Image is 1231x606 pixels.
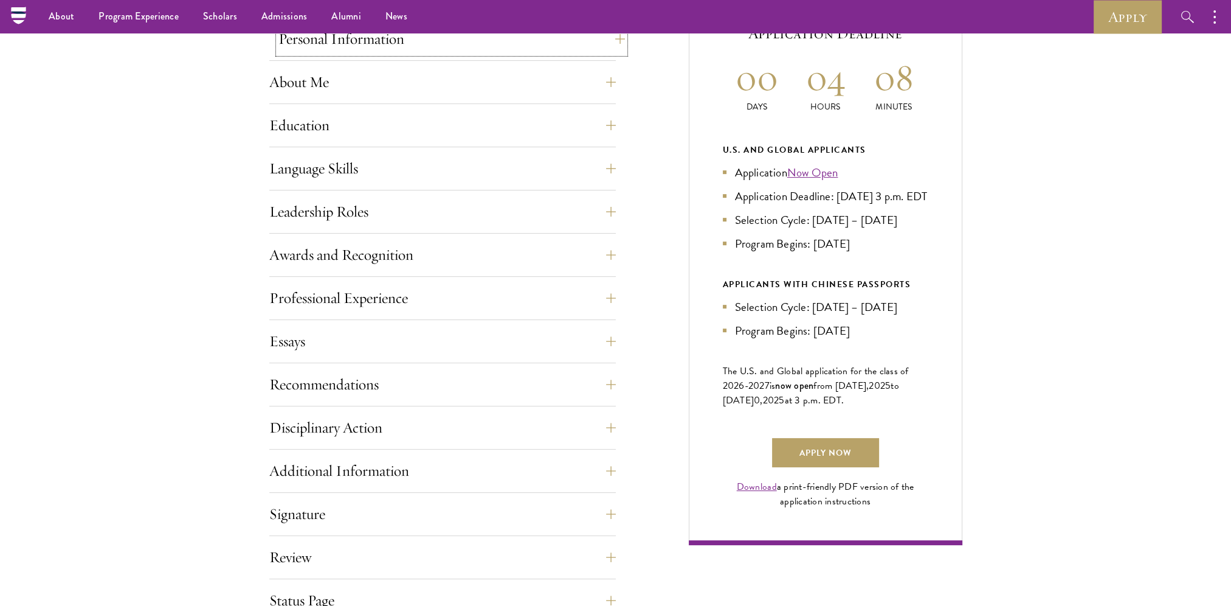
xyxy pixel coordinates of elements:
[885,378,891,393] span: 5
[745,378,765,393] span: -202
[269,413,616,442] button: Disciplinary Action
[723,187,928,205] li: Application Deadline: [DATE] 3 p.m. EDT
[860,55,928,100] h2: 08
[269,240,616,270] button: Awards and Recognition
[269,154,616,183] button: Language Skills
[269,284,616,313] button: Professional Experience
[785,393,844,408] span: at 3 p.m. EDT.
[278,24,625,54] button: Personal Information
[760,393,762,408] span: ,
[723,100,791,113] p: Days
[723,479,928,509] div: a print-friendly PDF version of the application instructions
[269,500,616,529] button: Signature
[754,393,760,408] span: 0
[723,164,928,181] li: Application
[269,197,616,226] button: Leadership Roles
[772,438,879,467] a: Apply Now
[269,456,616,486] button: Additional Information
[269,327,616,356] button: Essays
[723,378,899,408] span: to [DATE]
[723,298,928,316] li: Selection Cycle: [DATE] – [DATE]
[723,55,791,100] h2: 00
[779,393,784,408] span: 5
[269,68,616,97] button: About Me
[723,322,928,340] li: Program Begins: [DATE]
[739,378,744,393] span: 6
[737,479,777,494] a: Download
[869,378,885,393] span: 202
[269,111,616,140] button: Education
[269,543,616,572] button: Review
[269,370,616,399] button: Recommendations
[723,277,928,292] div: APPLICANTS WITH CHINESE PASSPORTS
[787,164,838,181] a: Now Open
[763,393,779,408] span: 202
[723,364,909,393] span: The U.S. and Global application for the class of 202
[723,142,928,158] div: U.S. and Global Applicants
[791,55,860,100] h2: 04
[860,100,928,113] p: Minutes
[723,235,928,252] li: Program Begins: [DATE]
[765,378,770,393] span: 7
[770,378,776,393] span: is
[813,378,869,393] span: from [DATE],
[775,378,813,392] span: now open
[791,100,860,113] p: Hours
[723,211,928,229] li: Selection Cycle: [DATE] – [DATE]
